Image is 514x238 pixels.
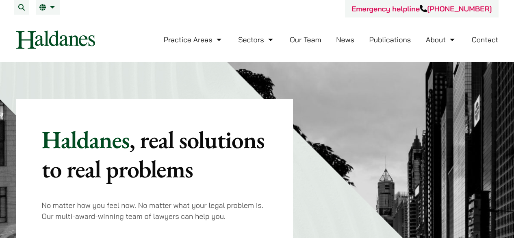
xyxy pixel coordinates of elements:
a: EN [39,4,57,11]
a: Sectors [238,35,275,44]
a: Publications [369,35,411,44]
a: Practice Areas [164,35,223,44]
p: Haldanes [42,125,267,183]
a: About [426,35,457,44]
img: Logo of Haldanes [16,31,95,49]
p: No matter how you feel now. No matter what your legal problem is. Our multi-award-winning team of... [42,200,267,222]
a: Contact [472,35,499,44]
a: Emergency helpline[PHONE_NUMBER] [351,4,492,13]
mark: , real solutions to real problems [42,124,265,185]
a: Our Team [290,35,321,44]
a: News [336,35,354,44]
